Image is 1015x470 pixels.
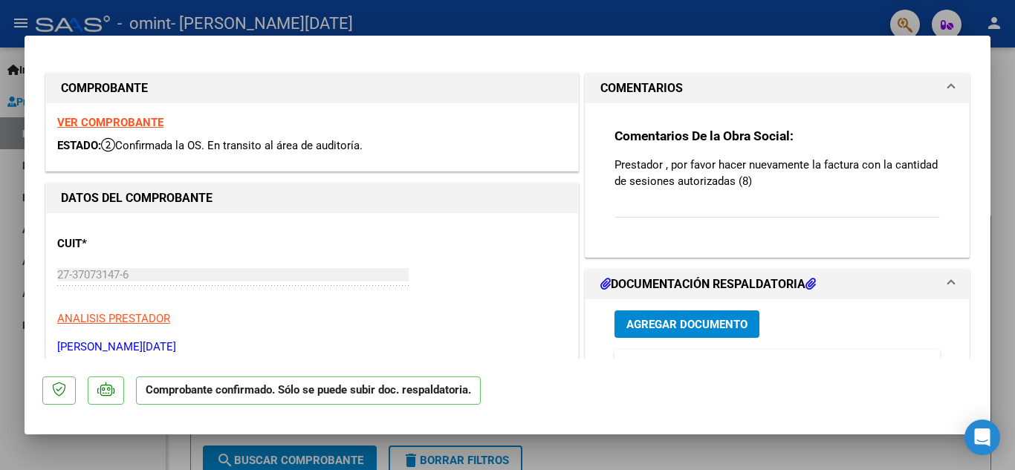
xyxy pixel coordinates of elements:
[101,139,363,152] span: Confirmada la OS. En transito al área de auditoría.
[614,310,759,338] button: Agregar Documento
[57,339,567,356] p: [PERSON_NAME][DATE]
[61,81,148,95] strong: COMPROBANTE
[57,235,210,252] p: CUIT
[860,350,934,382] datatable-header-cell: Subido
[57,116,163,129] a: VER COMPROBANTE
[614,157,940,189] p: Prestador , por favor hacer nuevamente la factura con la cantidad de sesiones autorizadas (8)
[136,376,481,405] p: Comprobante confirmado. Sólo se puede subir doc. respaldatoria.
[586,270,969,299] mat-expansion-panel-header: DOCUMENTACIÓN RESPALDATORIA
[964,420,1000,455] div: Open Intercom Messenger
[614,350,652,382] datatable-header-cell: ID
[652,350,763,382] datatable-header-cell: Documento
[61,191,213,205] strong: DATOS DEL COMPROBANTE
[626,318,748,331] span: Agregar Documento
[600,275,816,293] h1: DOCUMENTACIÓN RESPALDATORIA
[934,350,1008,382] datatable-header-cell: Acción
[57,312,170,325] span: ANALISIS PRESTADOR
[600,79,683,97] h1: COMENTARIOS
[614,128,794,143] strong: Comentarios De la Obra Social:
[763,350,860,382] datatable-header-cell: Usuario
[586,74,969,103] mat-expansion-panel-header: COMENTARIOS
[586,103,969,257] div: COMENTARIOS
[57,139,101,152] span: ESTADO:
